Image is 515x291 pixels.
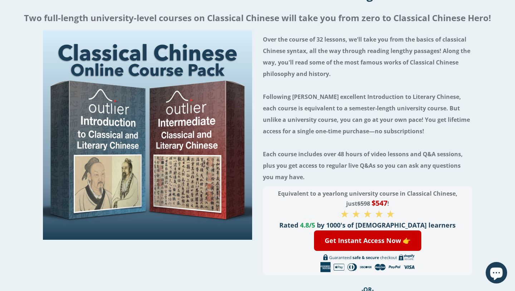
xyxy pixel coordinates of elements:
s: $598 [357,200,370,207]
h4: Over the course of 32 lessons, we'll take you from the basics of classical Chinese syntax, all th... [263,34,472,183]
inbox-online-store-chat: Shopify online store chat [484,262,509,285]
span: Rated [279,221,298,229]
span: $547 [372,198,387,208]
span: by 1000's of [DEMOGRAPHIC_DATA] learners [317,221,456,229]
span: 4.8/5 [300,221,315,229]
h2: Two full-length university-level courses on Classical Chinese will take you from zero to Classica... [6,9,509,27]
span: Equivalent to a yearlong university course in Classical Chinese, just ! [278,190,457,207]
a: Get Instant Access Now 👉 [314,230,421,251]
span: ★ ★ ★ ★ ★ [340,207,395,220]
